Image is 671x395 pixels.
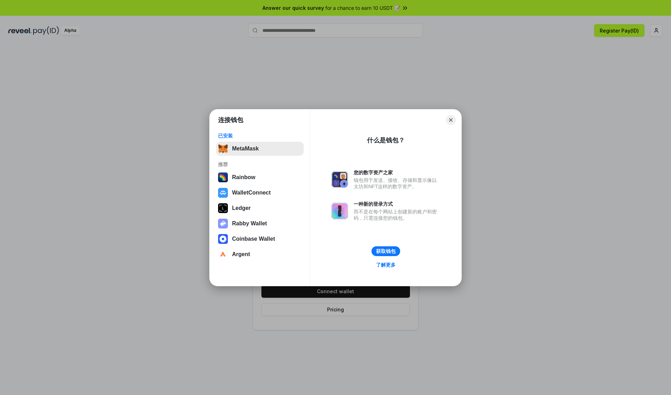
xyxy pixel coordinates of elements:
[216,170,304,184] button: Rainbow
[376,248,396,254] div: 获取钱包
[218,116,243,124] h1: 连接钱包
[376,262,396,268] div: 了解更多
[354,169,440,176] div: 您的数字资产之家
[232,190,271,196] div: WalletConnect
[216,217,304,231] button: Rabby Wallet
[218,219,228,228] img: svg+xml,%3Csvg%20xmlns%3D%22http%3A%2F%2Fwww.w3.org%2F2000%2Fsvg%22%20fill%3D%22none%22%20viewBox...
[232,251,250,258] div: Argent
[354,209,440,221] div: 而不是在每个网站上创建新的账户和密码，只需连接您的钱包。
[218,161,302,168] div: 推荐
[218,133,302,139] div: 已安装
[331,171,348,188] img: svg+xml,%3Csvg%20xmlns%3D%22http%3A%2F%2Fwww.w3.org%2F2000%2Fsvg%22%20fill%3D%22none%22%20viewBox...
[216,201,304,215] button: Ledger
[446,115,456,125] button: Close
[218,172,228,182] img: svg+xml,%3Csvg%20width%3D%22120%22%20height%3D%22120%22%20viewBox%3D%220%200%20120%20120%22%20fil...
[232,174,255,181] div: Rainbow
[216,142,304,156] button: MetaMask
[232,236,275,242] div: Coinbase Wallet
[218,249,228,259] img: svg+xml,%3Csvg%20width%3D%2228%22%20height%3D%2228%22%20viewBox%3D%220%200%2028%2028%22%20fill%3D...
[216,232,304,246] button: Coinbase Wallet
[354,201,440,207] div: 一种新的登录方式
[372,260,400,269] a: 了解更多
[216,247,304,261] button: Argent
[371,246,400,256] button: 获取钱包
[232,146,259,152] div: MetaMask
[367,136,405,144] div: 什么是钱包？
[218,203,228,213] img: svg+xml,%3Csvg%20xmlns%3D%22http%3A%2F%2Fwww.w3.org%2F2000%2Fsvg%22%20width%3D%2228%22%20height%3...
[218,188,228,198] img: svg+xml,%3Csvg%20width%3D%2228%22%20height%3D%2228%22%20viewBox%3D%220%200%2028%2028%22%20fill%3D...
[354,177,440,190] div: 钱包用于发送、接收、存储和显示像以太坊和NFT这样的数字资产。
[232,220,267,227] div: Rabby Wallet
[218,234,228,244] img: svg+xml,%3Csvg%20width%3D%2228%22%20height%3D%2228%22%20viewBox%3D%220%200%2028%2028%22%20fill%3D...
[218,144,228,154] img: svg+xml,%3Csvg%20fill%3D%22none%22%20height%3D%2233%22%20viewBox%3D%220%200%2035%2033%22%20width%...
[216,186,304,200] button: WalletConnect
[331,203,348,219] img: svg+xml,%3Csvg%20xmlns%3D%22http%3A%2F%2Fwww.w3.org%2F2000%2Fsvg%22%20fill%3D%22none%22%20viewBox...
[232,205,251,211] div: Ledger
